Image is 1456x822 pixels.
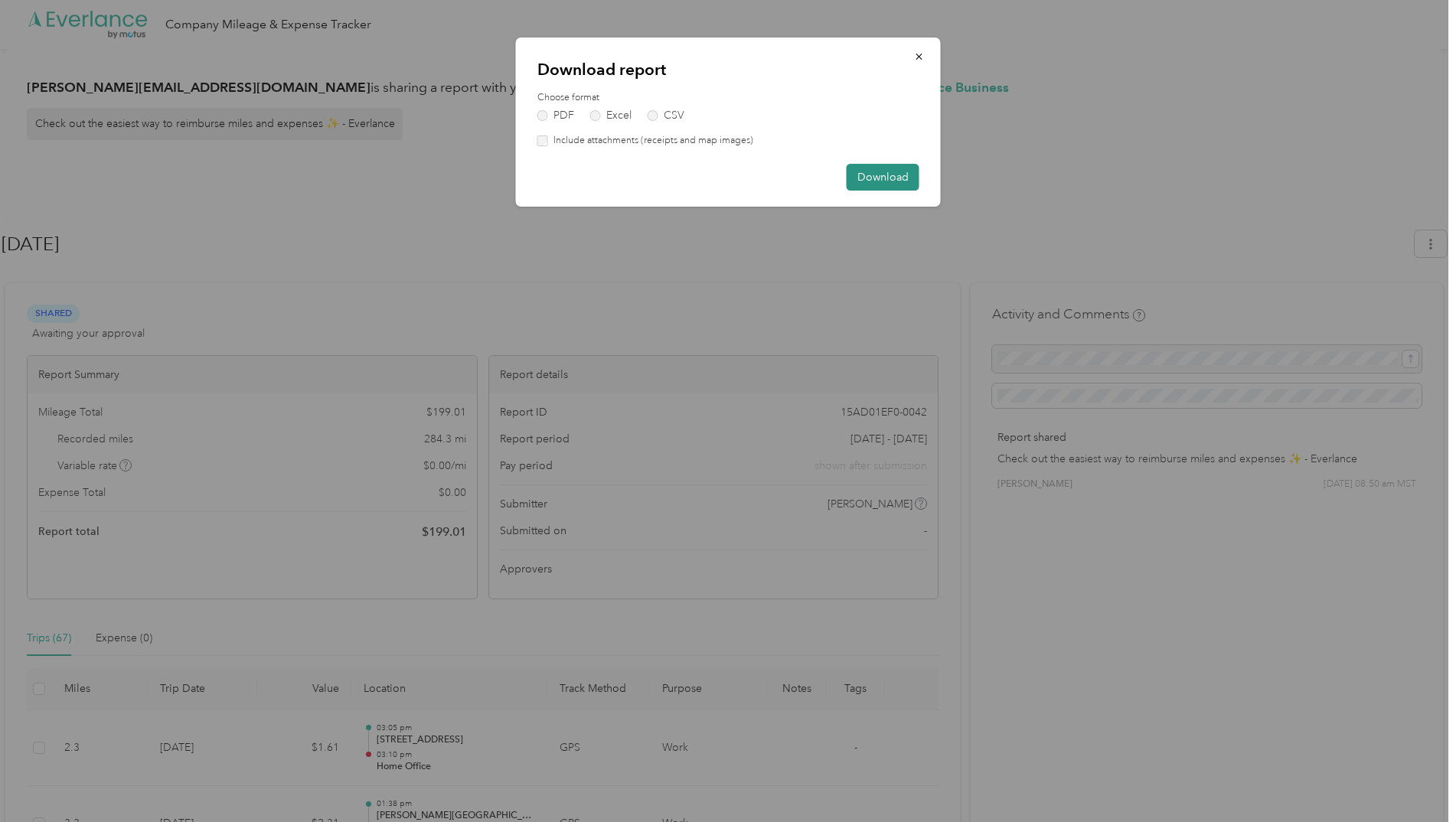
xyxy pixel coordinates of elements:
label: Choose format [537,91,919,105]
label: Include attachments (receipts and map images) [548,134,753,148]
p: Download report [537,59,919,80]
label: Excel [590,110,632,121]
button: Download [847,164,919,191]
label: PDF [537,110,574,121]
label: CSV [648,110,684,121]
